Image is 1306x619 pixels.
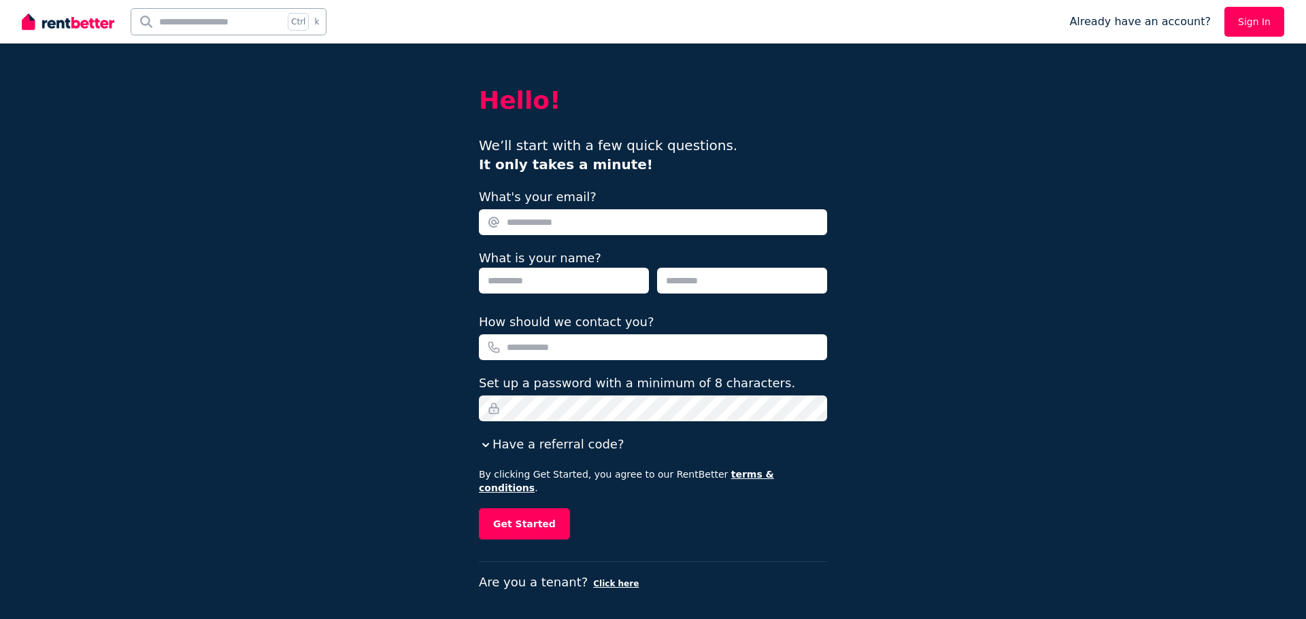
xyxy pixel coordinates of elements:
button: Click here [593,578,639,589]
span: We’ll start with a few quick questions. [479,137,737,173]
button: Have a referral code? [479,435,624,454]
a: Sign In [1224,7,1284,37]
b: It only takes a minute! [479,156,653,173]
p: Are you a tenant? [479,573,827,592]
label: What is your name? [479,251,601,265]
img: RentBetter [22,12,114,32]
span: Already have an account? [1069,14,1211,30]
button: Get Started [479,508,570,540]
p: By clicking Get Started, you agree to our RentBetter . [479,467,827,495]
label: Set up a password with a minimum of 8 characters. [479,374,795,393]
span: k [314,16,319,27]
h2: Hello! [479,87,827,114]
span: Ctrl [288,13,309,31]
label: How should we contact you? [479,313,654,332]
label: What's your email? [479,188,597,207]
